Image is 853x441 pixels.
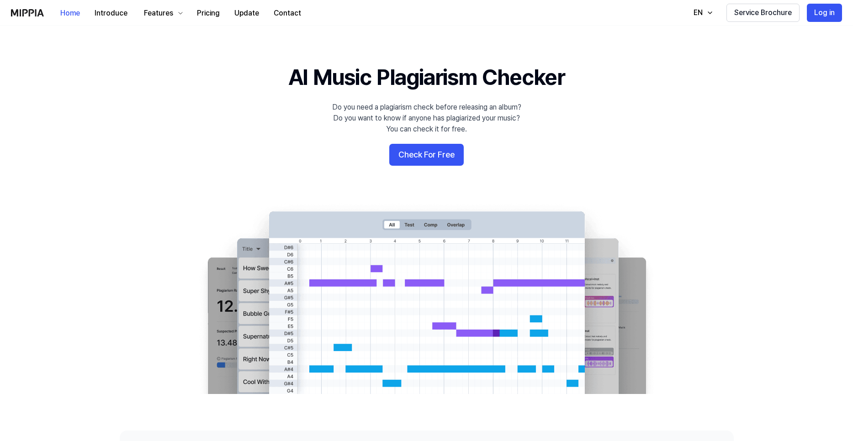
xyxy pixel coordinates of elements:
[87,4,135,22] button: Introduce
[288,62,565,93] h1: AI Music Plagiarism Checker
[266,4,308,22] button: Contact
[190,4,227,22] button: Pricing
[53,0,87,26] a: Home
[807,4,842,22] button: Log in
[189,202,664,394] img: main Image
[726,4,800,22] button: Service Brochure
[692,7,705,18] div: EN
[389,144,464,166] button: Check For Free
[142,8,175,19] div: Features
[53,4,87,22] button: Home
[135,4,190,22] button: Features
[332,102,521,135] div: Do you need a plagiarism check before releasing an album? Do you want to know if anyone has plagi...
[684,4,719,22] button: EN
[227,4,266,22] button: Update
[227,0,266,26] a: Update
[11,9,44,16] img: logo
